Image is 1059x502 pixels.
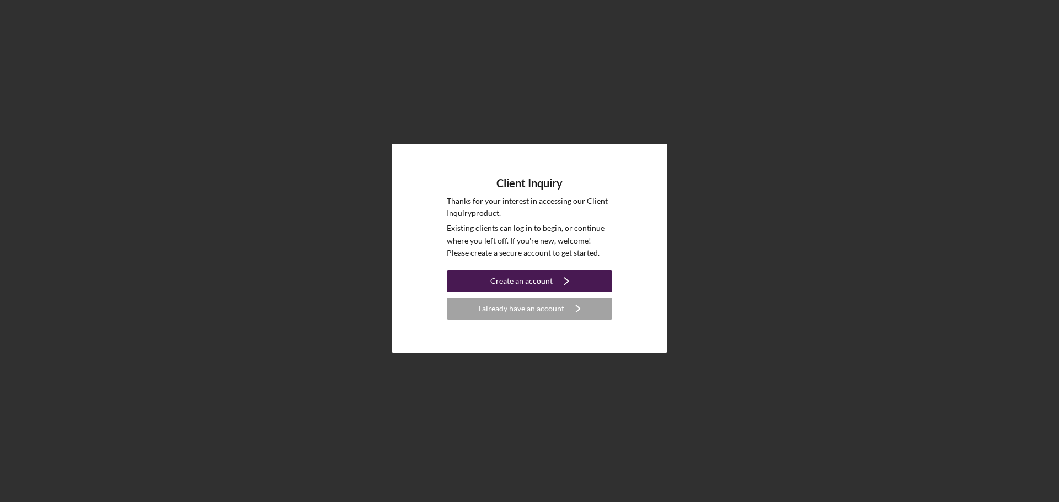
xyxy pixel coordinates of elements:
[447,195,612,220] p: Thanks for your interest in accessing our Client Inquiry product.
[447,222,612,259] p: Existing clients can log in to begin, or continue where you left off. If you're new, welcome! Ple...
[496,177,563,190] h4: Client Inquiry
[447,270,612,295] a: Create an account
[478,298,564,320] div: I already have an account
[447,270,612,292] button: Create an account
[447,298,612,320] button: I already have an account
[490,270,553,292] div: Create an account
